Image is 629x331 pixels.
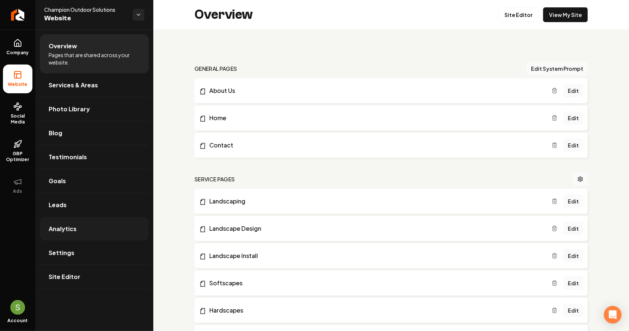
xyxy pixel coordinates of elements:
[10,188,25,194] span: Ads
[49,129,62,137] span: Blog
[44,6,127,13] span: Champion Outdoor Solutions
[40,169,149,193] a: Goals
[10,300,25,315] img: Sales Champion
[195,175,235,183] h2: Service Pages
[49,42,77,50] span: Overview
[40,265,149,289] a: Site Editor
[49,153,87,161] span: Testimonials
[199,279,552,288] a: Softscapes
[199,251,552,260] a: Landscape Install
[40,145,149,169] a: Testimonials
[563,276,583,290] a: Edit
[3,134,32,168] a: GBP Optimizer
[49,51,140,66] span: Pages that are shared across your website.
[4,50,32,56] span: Company
[40,97,149,121] a: Photo Library
[49,224,77,233] span: Analytics
[563,249,583,262] a: Edit
[40,217,149,241] a: Analytics
[3,171,32,200] button: Ads
[527,62,588,75] button: Edit System Prompt
[3,33,32,62] a: Company
[49,272,80,281] span: Site Editor
[3,96,32,131] a: Social Media
[40,241,149,265] a: Settings
[563,139,583,152] a: Edit
[40,193,149,217] a: Leads
[10,300,25,315] button: Open user button
[199,114,552,122] a: Home
[49,81,98,90] span: Services & Areas
[604,306,622,324] div: Open Intercom Messenger
[49,177,66,185] span: Goals
[11,9,25,21] img: Rebolt Logo
[40,121,149,145] a: Blog
[543,7,588,22] a: View My Site
[195,7,253,22] h2: Overview
[199,86,552,95] a: About Us
[563,195,583,208] a: Edit
[8,318,28,324] span: Account
[563,222,583,235] a: Edit
[49,248,74,257] span: Settings
[44,13,127,24] span: Website
[195,65,237,72] h2: general pages
[199,224,552,233] a: Landscape Design
[199,141,552,150] a: Contact
[563,84,583,97] a: Edit
[40,73,149,97] a: Services & Areas
[498,7,539,22] a: Site Editor
[3,113,32,125] span: Social Media
[563,304,583,317] a: Edit
[3,151,32,163] span: GBP Optimizer
[563,111,583,125] a: Edit
[49,105,90,114] span: Photo Library
[199,306,552,315] a: Hardscapes
[5,81,31,87] span: Website
[199,197,552,206] a: Landscaping
[49,201,67,209] span: Leads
